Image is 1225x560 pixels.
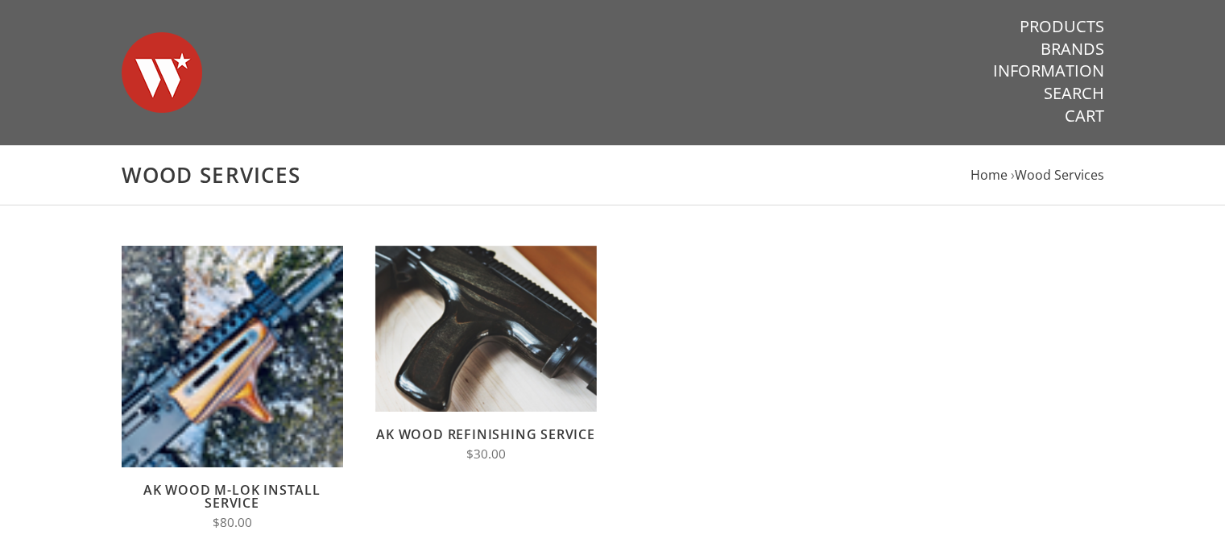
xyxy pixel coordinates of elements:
a: Products [1020,16,1104,37]
img: AK Wood M-LOK Install Service [122,246,343,467]
a: Home [970,166,1008,184]
a: AK Wood M-LOK Install Service [143,481,321,512]
h1: Wood Services [122,162,1104,189]
a: AK Wood Refinishing Service [376,425,595,443]
a: Search [1044,83,1104,104]
a: Information [993,60,1104,81]
span: $80.00 [213,514,252,531]
img: Warsaw Wood Co. [122,16,202,129]
li: › [1011,164,1104,186]
a: Cart [1065,106,1104,127]
a: Wood Services [1015,166,1104,184]
img: AK Wood Refinishing Service [375,246,597,412]
a: Brands [1041,39,1104,60]
span: $30.00 [466,446,506,463]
